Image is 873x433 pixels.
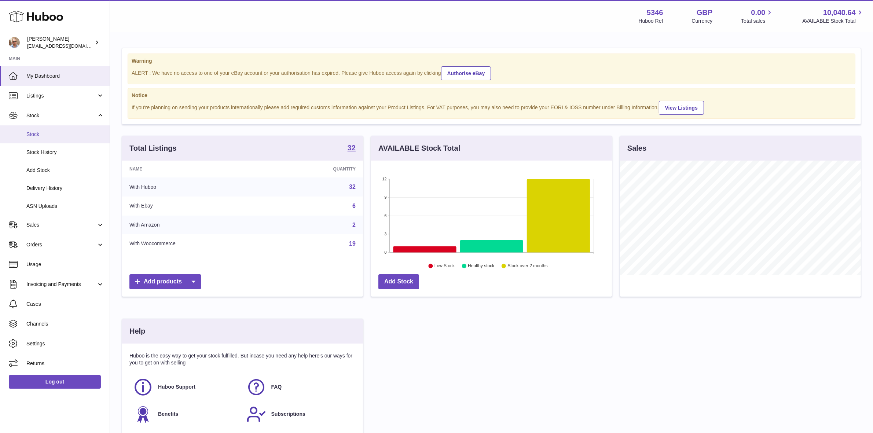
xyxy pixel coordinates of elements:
[639,18,663,25] div: Huboo Ref
[802,18,864,25] span: AVAILABLE Stock Total
[132,58,851,65] strong: Warning
[271,411,305,418] span: Subscriptions
[129,352,356,366] p: Huboo is the easy way to get your stock fulfilled. But incase you need any help here's our ways f...
[132,100,851,115] div: If you're planning on sending your products internationally please add required customs informati...
[349,241,356,247] a: 19
[122,234,272,253] td: With Woocommerce
[741,8,774,25] a: 0.00 Total sales
[27,43,108,49] span: [EMAIL_ADDRESS][DOMAIN_NAME]
[26,320,104,327] span: Channels
[507,264,547,269] text: Stock over 2 months
[384,195,386,199] text: 9
[133,377,239,397] a: Huboo Support
[823,8,856,18] span: 10,040.64
[434,264,455,269] text: Low Stock
[741,18,774,25] span: Total sales
[26,149,104,156] span: Stock History
[26,167,104,174] span: Add Stock
[122,216,272,235] td: With Amazon
[246,404,352,424] a: Subscriptions
[378,143,460,153] h3: AVAILABLE Stock Total
[129,143,177,153] h3: Total Listings
[132,65,851,80] div: ALERT : We have no access to one of your eBay account or your authorisation has expired. Please g...
[384,232,386,236] text: 3
[627,143,646,153] h3: Sales
[9,37,20,48] img: support@radoneltd.co.uk
[26,73,104,80] span: My Dashboard
[122,197,272,216] td: With Ebay
[384,213,386,218] text: 6
[697,8,712,18] strong: GBP
[348,144,356,153] a: 32
[468,264,495,269] text: Healthy stock
[441,66,491,80] a: Authorise eBay
[26,92,96,99] span: Listings
[122,161,272,177] th: Name
[26,185,104,192] span: Delivery History
[26,261,104,268] span: Usage
[751,8,766,18] span: 0.00
[26,281,96,288] span: Invoicing and Payments
[26,301,104,308] span: Cases
[647,8,663,18] strong: 5346
[132,92,851,99] strong: Notice
[659,101,704,115] a: View Listings
[802,8,864,25] a: 10,040.64 AVAILABLE Stock Total
[129,326,145,336] h3: Help
[26,203,104,210] span: ASN Uploads
[271,384,282,390] span: FAQ
[378,274,419,289] a: Add Stock
[9,375,101,388] a: Log out
[122,177,272,197] td: With Huboo
[349,184,356,190] a: 32
[382,177,386,181] text: 12
[26,112,96,119] span: Stock
[352,222,356,228] a: 2
[26,241,96,248] span: Orders
[26,340,104,347] span: Settings
[158,411,178,418] span: Benefits
[692,18,713,25] div: Currency
[348,144,356,151] strong: 32
[26,131,104,138] span: Stock
[272,161,363,177] th: Quantity
[129,274,201,289] a: Add products
[158,384,195,390] span: Huboo Support
[26,360,104,367] span: Returns
[133,404,239,424] a: Benefits
[384,250,386,254] text: 0
[27,36,93,49] div: [PERSON_NAME]
[26,221,96,228] span: Sales
[246,377,352,397] a: FAQ
[352,203,356,209] a: 6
